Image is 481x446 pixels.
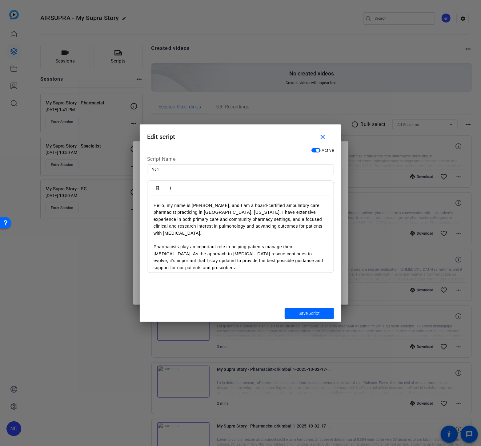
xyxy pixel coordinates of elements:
button: Bold (Ctrl+B) [152,182,163,194]
div: Script Name [147,156,334,165]
input: Enter Script Name [152,166,329,173]
p: Hello, my name is [PERSON_NAME], and I am a board-certified ambulatory care pharmacist practicing... [154,202,327,271]
mat-icon: close [319,133,327,141]
h1: Edit script [140,124,341,144]
button: Save Script [285,308,334,319]
span: Active [322,148,334,153]
button: Italic (Ctrl+I) [165,182,176,194]
span: Save Script [299,310,320,317]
